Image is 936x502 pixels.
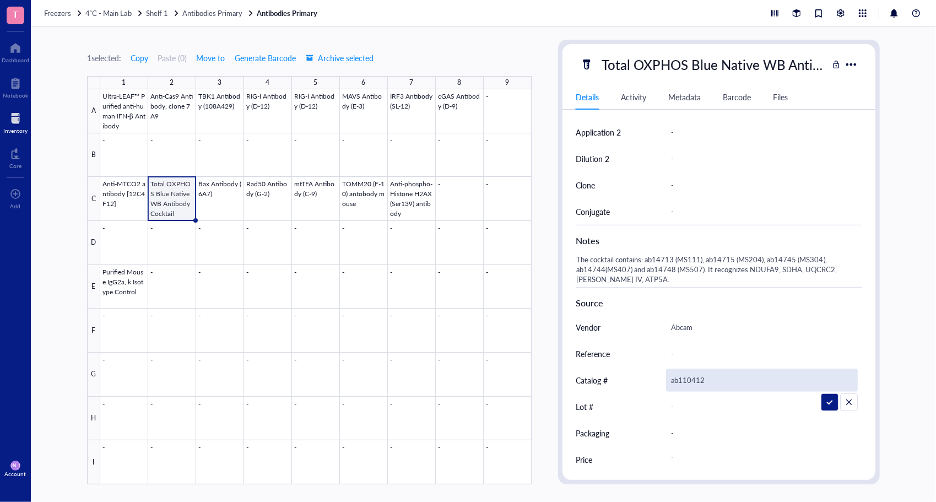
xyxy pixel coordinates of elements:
button: Generate Barcode [234,49,296,67]
span: 4˚C - Main Lab [85,8,131,18]
div: F [87,309,100,353]
div: 4 [266,76,269,89]
div: 6 [361,76,365,89]
div: Application 2 [576,126,621,138]
div: 3 [218,76,221,89]
div: - [666,450,853,469]
span: Antibodies Primary [182,8,242,18]
div: The cocktail contains: ab14713 (MS111), ab14715 (MS204), ab14745 (MS304), ab14744(MS407) and ab14... [571,252,858,287]
a: Freezers [44,8,83,18]
div: - [666,121,858,144]
a: Shelf 1Antibodies Primary [146,8,255,18]
div: Account [5,471,26,477]
div: - [666,395,858,418]
div: Clone [576,179,595,191]
div: Reference [576,348,610,360]
a: Notebook [3,74,28,99]
span: Move to [196,53,225,62]
div: - [666,174,858,197]
div: Core [9,163,21,169]
div: - [666,200,858,223]
a: Inventory [3,110,28,134]
div: D [87,221,100,265]
a: 4˚C - Main Lab [85,8,143,18]
div: Vendor [576,321,600,333]
div: A [87,89,100,133]
div: - [666,422,858,445]
a: Core [9,145,21,169]
div: Notebook [3,92,28,99]
div: Notes [576,234,862,247]
div: Add [10,203,21,209]
div: Dashboard [2,57,29,63]
div: 7 [409,76,413,89]
div: - [666,342,858,365]
div: B [87,133,100,177]
div: Conjugate [576,206,610,218]
button: Archive selected [305,49,374,67]
span: Freezers [44,8,71,18]
div: Barcode [723,91,751,103]
a: Dashboard [2,39,29,63]
span: T [13,7,18,21]
div: Details [576,91,599,103]
div: 1 selected: [87,52,121,64]
div: 2 [170,76,174,89]
div: G [87,353,100,397]
div: 9 [505,76,509,89]
span: Generate Barcode [235,53,296,62]
div: Abcam [666,316,858,339]
span: Copy [131,53,148,62]
span: Archive selected [306,53,374,62]
div: Lot # [576,401,593,413]
div: H [87,397,100,441]
div: Source [576,296,862,310]
div: Packaging [576,427,609,439]
div: Total OXPHOS Blue Native WB Antibody Cocktail [597,53,828,76]
div: Metadata [668,91,701,103]
div: Files [773,91,788,103]
div: Catalog # [576,374,608,386]
a: Antibodies Primary [257,8,320,18]
div: - [666,147,858,170]
div: 8 [457,76,461,89]
div: Dilution 2 [576,153,609,165]
div: 1 [122,76,126,89]
div: Inventory [3,127,28,134]
div: 5 [313,76,317,89]
div: Price [576,454,592,466]
div: C [87,177,100,221]
button: Move to [196,49,225,67]
button: Copy [130,49,149,67]
div: E [87,265,100,309]
button: Paste (0) [158,49,187,67]
div: I [87,440,100,484]
span: Shelf 1 [146,8,168,18]
div: Activity [621,91,646,103]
